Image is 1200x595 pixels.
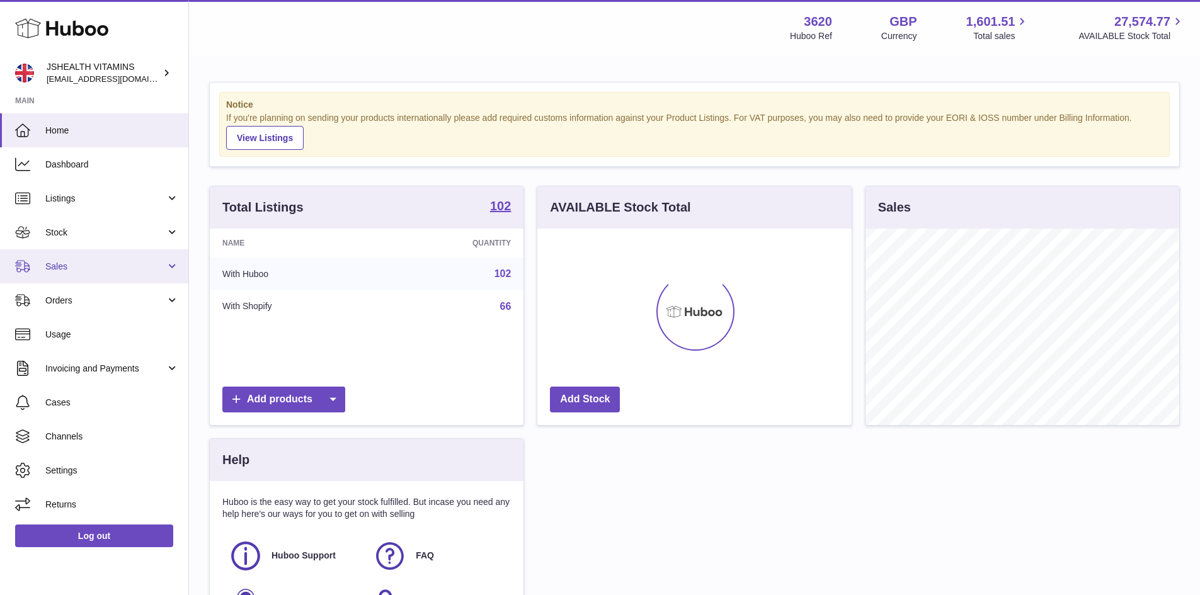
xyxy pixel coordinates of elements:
span: Dashboard [45,159,179,171]
span: Total sales [973,30,1029,42]
td: With Huboo [210,258,379,290]
span: Usage [45,329,179,341]
th: Name [210,229,379,258]
div: JSHEALTH VITAMINS [47,61,160,85]
span: Stock [45,227,166,239]
span: 27,574.77 [1114,13,1170,30]
a: Add Stock [550,387,620,412]
strong: 102 [490,200,511,212]
span: 1,601.51 [966,13,1015,30]
a: Log out [15,524,173,547]
span: AVAILABLE Stock Total [1078,30,1185,42]
div: If you're planning on sending your products internationally please add required customs informati... [226,112,1163,150]
a: FAQ [373,539,505,573]
strong: Notice [226,99,1163,111]
a: 1,601.51 Total sales [966,13,1030,42]
p: Huboo is the easy way to get your stock fulfilled. But incase you need any help here's our ways f... [222,496,511,520]
span: Sales [45,261,166,273]
td: With Shopify [210,290,379,323]
div: Currency [881,30,917,42]
span: Invoicing and Payments [45,363,166,375]
a: View Listings [226,126,304,150]
div: Huboo Ref [790,30,832,42]
img: internalAdmin-3620@internal.huboo.com [15,64,34,82]
span: Channels [45,431,179,443]
a: 102 [490,200,511,215]
a: Huboo Support [229,539,360,573]
a: Add products [222,387,345,412]
span: Home [45,125,179,137]
span: Orders [45,295,166,307]
a: 66 [500,301,511,312]
span: Listings [45,193,166,205]
span: Returns [45,499,179,511]
span: Huboo Support [271,550,336,562]
a: 27,574.77 AVAILABLE Stock Total [1078,13,1185,42]
span: FAQ [416,550,434,562]
h3: Sales [878,199,911,216]
a: 102 [494,268,511,279]
h3: AVAILABLE Stock Total [550,199,690,216]
h3: Help [222,451,249,468]
strong: 3620 [804,13,832,30]
h3: Total Listings [222,199,304,216]
span: Cases [45,397,179,409]
strong: GBP [889,13,917,30]
th: Quantity [379,229,524,258]
span: [EMAIL_ADDRESS][DOMAIN_NAME] [47,74,185,84]
span: Settings [45,465,179,477]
